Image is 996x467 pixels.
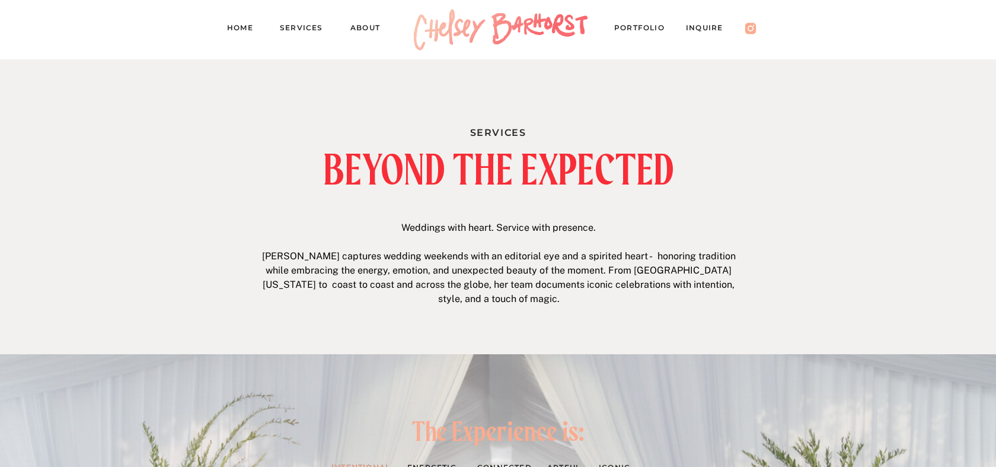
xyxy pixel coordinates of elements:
[350,21,391,38] a: About
[227,21,263,38] a: Home
[244,149,752,190] h2: BEYOND THE EXPECTED
[614,21,676,38] a: PORTFOLIO
[280,21,333,38] a: Services
[372,125,624,137] h1: Services
[256,221,742,309] p: Weddings with heart. Service with presence. [PERSON_NAME] captures wedding weekends with an edito...
[394,418,602,451] div: The Experience is:
[686,21,735,38] a: Inquire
